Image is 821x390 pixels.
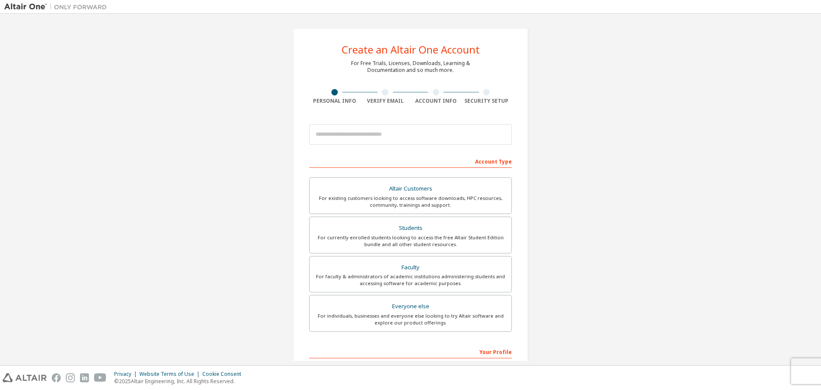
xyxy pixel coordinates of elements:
[94,373,106,382] img: youtube.svg
[309,98,360,104] div: Personal Info
[80,373,89,382] img: linkedin.svg
[315,222,506,234] div: Students
[52,373,61,382] img: facebook.svg
[351,60,470,74] div: For Free Trials, Licenses, Downloads, Learning & Documentation and so much more.
[315,313,506,326] div: For individuals, businesses and everyone else looking to try Altair software and explore our prod...
[461,98,512,104] div: Security Setup
[4,3,111,11] img: Altair One
[342,45,480,55] div: Create an Altair One Account
[309,345,512,358] div: Your Profile
[202,371,246,378] div: Cookie Consent
[315,183,506,195] div: Altair Customers
[3,373,47,382] img: altair_logo.svg
[410,98,461,104] div: Account Info
[315,273,506,287] div: For faculty & administrators of academic institutions administering students and accessing softwa...
[315,262,506,274] div: Faculty
[114,371,139,378] div: Privacy
[315,301,506,313] div: Everyone else
[360,98,411,104] div: Verify Email
[139,371,202,378] div: Website Terms of Use
[315,195,506,208] div: For existing customers looking to access software downloads, HPC resources, community, trainings ...
[309,154,512,168] div: Account Type
[114,378,246,385] p: © 2025 Altair Engineering, Inc. All Rights Reserved.
[66,373,75,382] img: instagram.svg
[315,234,506,248] div: For currently enrolled students looking to access the free Altair Student Edition bundle and all ...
